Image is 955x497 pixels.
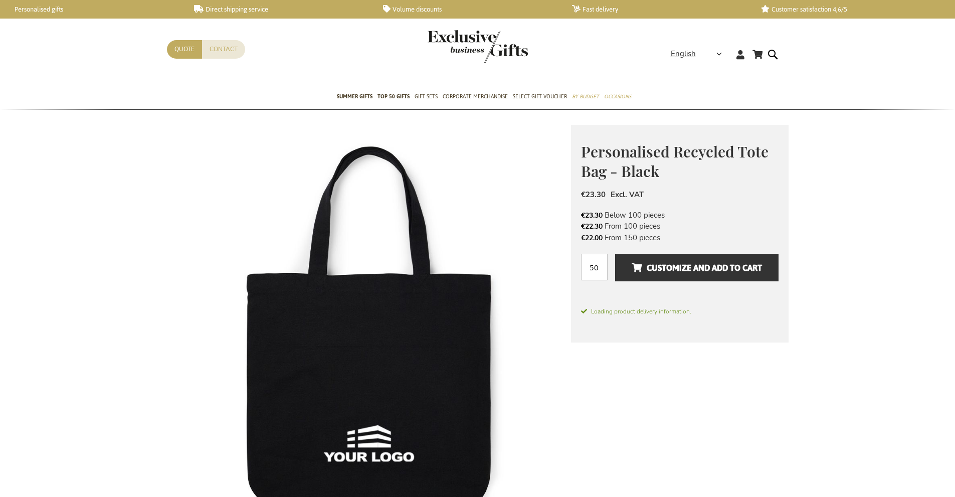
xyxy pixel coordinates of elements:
[671,48,696,60] span: English
[5,5,178,14] a: Personalised gifts
[581,232,779,243] li: From 150 pieces
[572,85,599,110] a: By Budget
[167,40,202,59] a: Quote
[671,48,728,60] div: English
[632,260,762,276] span: Customize and add to cart
[604,91,631,102] span: Occasions
[611,190,644,200] span: Excl. VAT
[415,91,438,102] span: Gift Sets
[581,210,779,221] li: Below 100 pieces
[377,85,410,110] a: TOP 50 Gifts
[428,30,478,63] a: store logo
[581,211,603,220] span: €23.30
[581,141,769,181] span: Personalised Recycled Tote Bag - Black
[443,91,508,102] span: Corporate Merchandise
[615,254,778,281] button: Customize and add to cart
[337,85,372,110] a: Summer Gifts
[428,30,528,63] img: Exclusive Business gifts logo
[572,5,745,14] a: Fast delivery
[443,85,508,110] a: Corporate Merchandise
[194,5,367,14] a: Direct shipping service
[581,221,779,232] li: From 100 pieces
[202,40,245,59] a: Contact
[572,91,599,102] span: By Budget
[581,190,606,200] span: €23.30
[383,5,556,14] a: Volume discounts
[377,91,410,102] span: TOP 50 Gifts
[761,5,934,14] a: Customer satisfaction 4,6/5
[581,254,608,280] input: Qty
[581,307,779,316] span: Loading product delivery information.
[604,85,631,110] a: Occasions
[581,233,603,243] span: €22.00
[415,85,438,110] a: Gift Sets
[581,222,603,231] span: €22.30
[513,91,567,102] span: Select Gift Voucher
[513,85,567,110] a: Select Gift Voucher
[337,91,372,102] span: Summer Gifts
